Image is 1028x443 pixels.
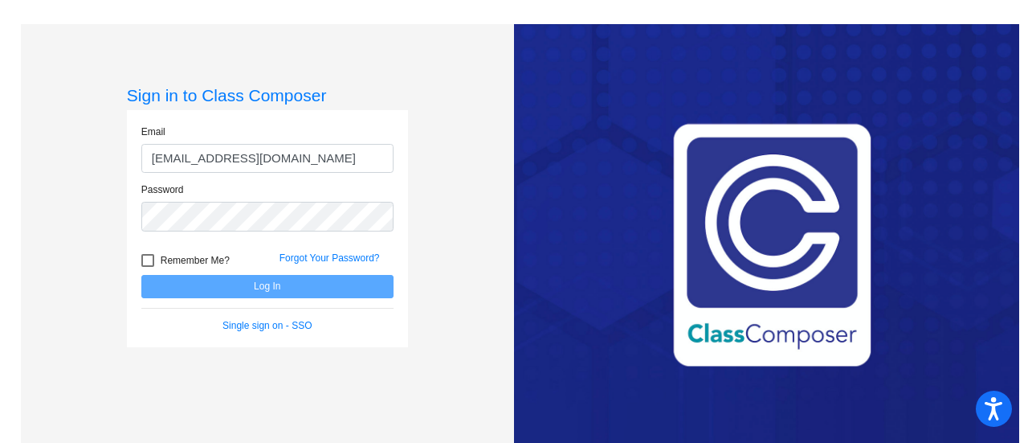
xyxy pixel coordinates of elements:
[222,320,312,331] a: Single sign on - SSO
[161,251,230,270] span: Remember Me?
[141,275,394,298] button: Log In
[141,125,165,139] label: Email
[279,252,380,264] a: Forgot Your Password?
[141,183,184,197] label: Password
[127,85,408,105] h3: Sign in to Class Composer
